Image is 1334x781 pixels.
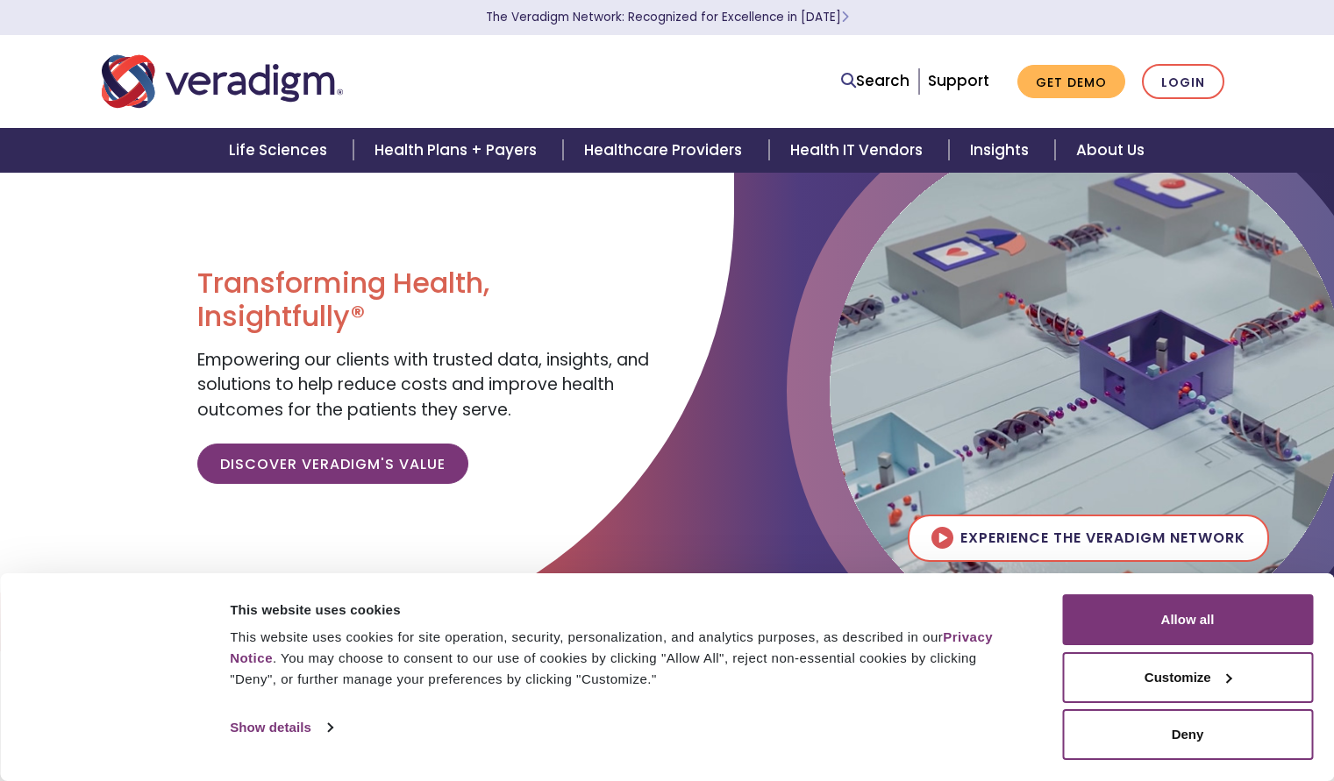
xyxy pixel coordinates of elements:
[197,348,649,422] span: Empowering our clients with trusted data, insights, and solutions to help reduce costs and improv...
[949,128,1055,173] a: Insights
[197,444,468,484] a: Discover Veradigm's Value
[769,128,949,173] a: Health IT Vendors
[563,128,768,173] a: Healthcare Providers
[1062,594,1313,645] button: Allow all
[1062,709,1313,760] button: Deny
[1062,652,1313,703] button: Customize
[208,128,353,173] a: Life Sciences
[1055,128,1166,173] a: About Us
[102,53,343,110] img: Veradigm logo
[230,714,332,741] a: Show details
[230,600,1023,621] div: This website uses cookies
[1142,64,1224,100] a: Login
[841,9,849,25] span: Learn More
[353,128,563,173] a: Health Plans + Payers
[1017,65,1125,99] a: Get Demo
[486,9,849,25] a: The Veradigm Network: Recognized for Excellence in [DATE]Learn More
[841,69,910,93] a: Search
[928,70,989,91] a: Support
[197,266,653,334] h1: Transforming Health, Insightfully®
[230,627,1023,690] div: This website uses cookies for site operation, security, personalization, and analytics purposes, ...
